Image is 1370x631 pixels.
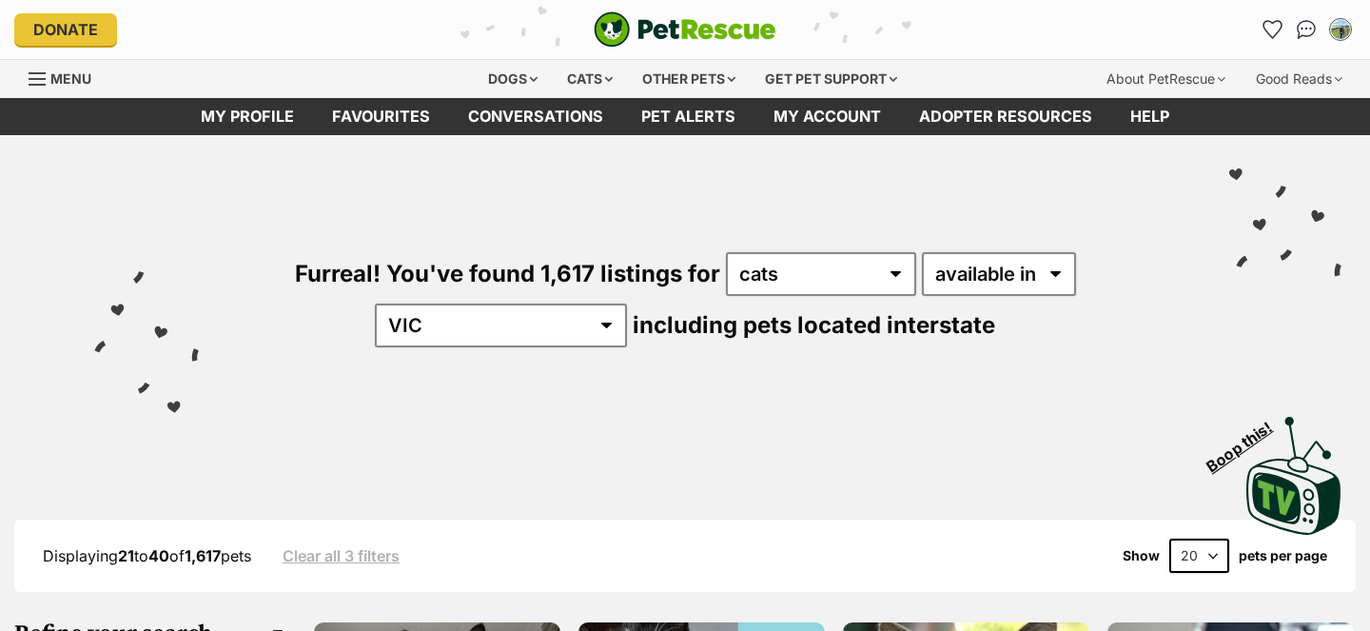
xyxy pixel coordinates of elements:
[185,546,221,565] strong: 1,617
[475,60,551,98] div: Dogs
[118,546,134,565] strong: 21
[1257,14,1356,45] ul: Account quick links
[1239,548,1327,563] label: pets per page
[29,60,105,94] a: Menu
[283,547,400,564] a: Clear all 3 filters
[148,546,169,565] strong: 40
[1325,14,1356,45] button: My account
[629,60,749,98] div: Other pets
[182,98,313,135] a: My profile
[633,311,995,339] span: including pets located interstate
[295,260,720,287] span: Furreal! You've found 1,617 listings for
[754,98,900,135] a: My account
[1123,548,1160,563] span: Show
[1331,20,1350,39] img: May Pham profile pic
[594,11,776,48] a: PetRescue
[1246,400,1341,539] a: Boop this!
[1297,20,1317,39] img: chat-41dd97257d64d25036548639549fe6c8038ab92f7586957e7f3b1b290dea8141.svg
[1111,98,1188,135] a: Help
[594,11,776,48] img: logo-cat-932fe2b9b8326f06289b0f2fb663e598f794de774fb13d1741a6617ecf9a85b4.svg
[752,60,910,98] div: Get pet support
[1257,14,1287,45] a: Favourites
[50,70,91,87] span: Menu
[554,60,626,98] div: Cats
[1243,60,1356,98] div: Good Reads
[43,546,251,565] span: Displaying to of pets
[1291,14,1321,45] a: Conversations
[1204,406,1291,475] span: Boop this!
[313,98,449,135] a: Favourites
[900,98,1111,135] a: Adopter resources
[1093,60,1239,98] div: About PetRescue
[622,98,754,135] a: Pet alerts
[449,98,622,135] a: conversations
[1246,417,1341,535] img: PetRescue TV logo
[14,13,117,46] a: Donate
